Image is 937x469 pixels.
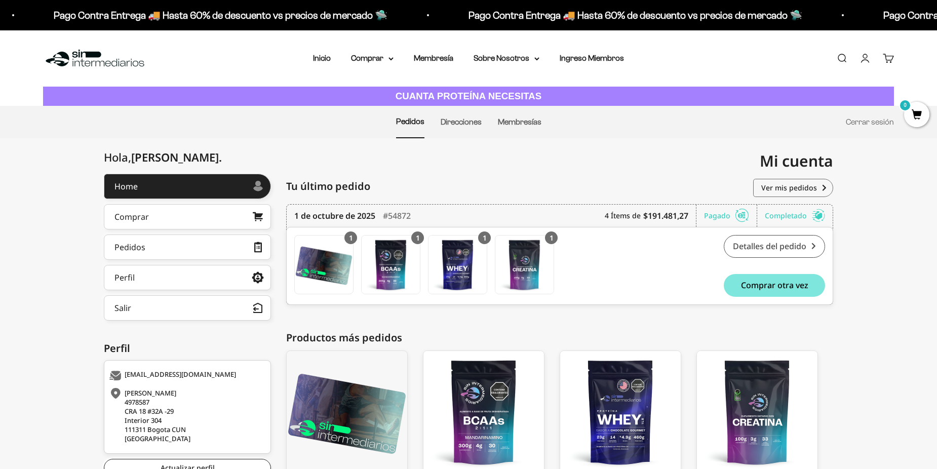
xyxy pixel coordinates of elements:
button: Salir [104,295,271,321]
a: Ingreso Miembros [560,54,624,62]
div: Comprar [114,213,149,221]
summary: Sobre Nosotros [474,52,539,65]
a: Comprar [104,204,271,229]
a: Home [104,174,271,199]
a: Cerrar sesión [846,118,894,126]
img: Translation missing: es.Creatina Monohidrato - 100g [495,236,554,294]
div: Hola, [104,151,222,164]
div: 4 Ítems de [605,205,696,227]
a: CUANTA PROTEÍNA NECESITAS [43,87,894,106]
img: Translation missing: es.Membresía Anual [295,236,353,294]
p: Pago Contra Entrega 🚚 Hasta 60% de descuento vs precios de mercado 🛸 [53,7,386,23]
span: [PERSON_NAME] [131,149,222,165]
strong: CUANTA PROTEÍNA NECESITAS [396,91,542,101]
a: BCAAs sabor Limón - Mandarina (2:1:1) [361,235,420,294]
div: Completado [765,205,825,227]
a: Membresías [498,118,541,126]
a: Pedidos [396,117,424,126]
b: $191.481,27 [643,210,688,222]
img: Translation missing: es.BCAAs sabor Limón - Mandarina (2:1:1) [362,236,420,294]
summary: Comprar [351,52,394,65]
div: Home [114,182,138,190]
div: Pagado [704,205,757,227]
div: [PERSON_NAME] 4978587 CRA 18 #32A -29 Interior 304 111311 Bogota CUN [GEOGRAPHIC_DATA] [109,388,263,443]
time: 1 de octubre de 2025 [294,210,375,222]
a: Perfil [104,265,271,290]
span: Mi cuenta [760,150,833,171]
img: Translation missing: es.Proteína Whey - Chocolate - Chocolate / 1 libra (460g) [428,236,487,294]
a: Membresía Anual [294,235,354,294]
div: 1 [478,231,491,244]
div: Perfil [114,273,135,282]
a: Creatina Monohidrato - 100g [495,235,554,294]
a: Direcciones [441,118,482,126]
a: Inicio [313,54,331,62]
span: Tu último pedido [286,179,370,194]
div: Productos más pedidos [286,330,833,345]
a: Proteína Whey - Chocolate - Chocolate / 1 libra (460g) [428,235,487,294]
mark: 0 [899,99,911,111]
button: Comprar otra vez [724,274,825,297]
div: #54872 [383,205,411,227]
div: [EMAIL_ADDRESS][DOMAIN_NAME] [109,371,263,381]
div: Salir [114,304,131,312]
a: Pedidos [104,235,271,260]
div: 1 [344,231,357,244]
div: 1 [545,231,558,244]
span: . [219,149,222,165]
div: 1 [411,231,424,244]
a: Ver mis pedidos [753,179,833,197]
div: Pedidos [114,243,145,251]
span: Comprar otra vez [741,281,808,289]
a: 0 [904,110,929,121]
div: Perfil [104,341,271,356]
p: Pago Contra Entrega 🚚 Hasta 60% de descuento vs precios de mercado 🛸 [467,7,801,23]
a: Detalles del pedido [724,235,825,258]
a: Membresía [414,54,453,62]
